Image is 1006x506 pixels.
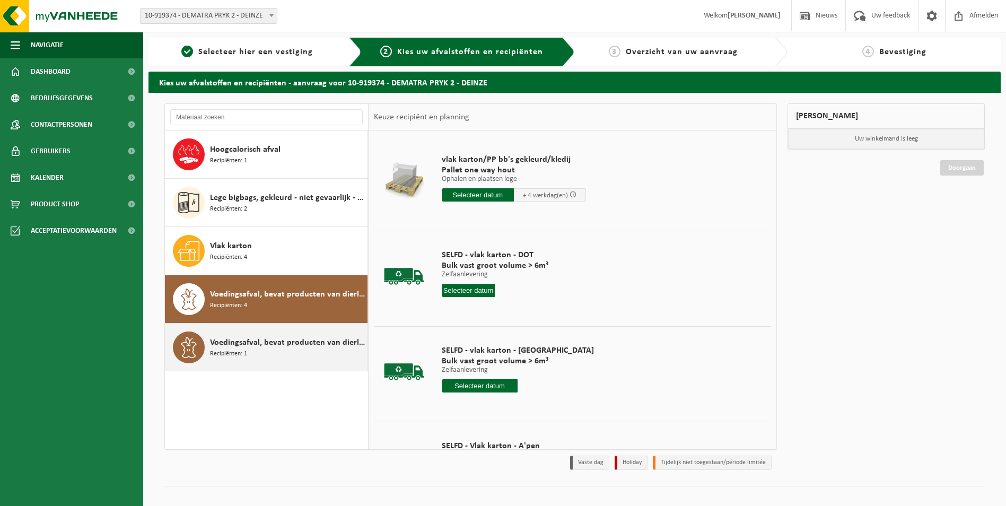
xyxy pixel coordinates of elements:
[141,8,277,23] span: 10-919374 - DEMATRA PRYK 2 - DEINZE
[31,111,92,138] span: Contactpersonen
[788,103,985,129] div: [PERSON_NAME]
[442,250,548,260] span: SELFD - vlak karton - DOT
[570,456,609,470] li: Vaste dag
[442,356,594,367] span: Bulk vast groot volume > 6m³
[609,46,620,57] span: 3
[442,441,548,451] span: SELFD - Vlak karton - A'pen
[31,164,64,191] span: Kalender
[210,240,252,252] span: Vlak karton
[31,58,71,85] span: Dashboard
[31,138,71,164] span: Gebruikers
[31,191,79,217] span: Product Shop
[165,179,368,227] button: Lege bigbags, gekleurd - niet gevaarlijk - los Recipiënten: 2
[626,48,738,56] span: Overzicht van uw aanvraag
[210,336,365,349] span: Voedingsafval, bevat producten van dierlijke oorsprong, onverpakt, categorie 3
[442,188,514,202] input: Selecteer datum
[170,109,363,125] input: Materiaal zoeken
[31,32,64,58] span: Navigatie
[442,165,586,176] span: Pallet one way hout
[442,345,594,356] span: SELFD - vlak karton - [GEOGRAPHIC_DATA]
[140,8,277,24] span: 10-919374 - DEMATRA PRYK 2 - DEINZE
[210,204,247,214] span: Recipiënten: 2
[940,160,984,176] a: Doorgaan
[380,46,392,57] span: 2
[165,130,368,179] button: Hoogcalorisch afval Recipiënten: 1
[728,12,781,20] strong: [PERSON_NAME]
[148,72,1001,92] h2: Kies uw afvalstoffen en recipiënten - aanvraag voor 10-919374 - DEMATRA PRYK 2 - DEINZE
[154,46,340,58] a: 1Selecteer hier een vestiging
[369,104,475,130] div: Keuze recipiënt en planning
[442,379,518,392] input: Selecteer datum
[198,48,313,56] span: Selecteer hier een vestiging
[165,227,368,275] button: Vlak karton Recipiënten: 4
[31,217,117,244] span: Acceptatievoorwaarden
[210,143,281,156] span: Hoogcalorisch afval
[442,284,495,297] input: Selecteer datum
[210,301,247,311] span: Recipiënten: 4
[442,260,548,271] span: Bulk vast groot volume > 6m³
[181,46,193,57] span: 1
[442,367,594,374] p: Zelfaanlevering
[210,156,247,166] span: Recipiënten: 1
[442,154,586,165] span: vlak karton/PP bb's gekleurd/kledij
[615,456,648,470] li: Holiday
[442,271,548,278] p: Zelfaanlevering
[653,456,772,470] li: Tijdelijk niet toegestaan/période limitée
[210,288,365,301] span: Voedingsafval, bevat producten van dierlijke oorsprong, gemengde verpakking (exclusief glas), cat...
[210,349,247,359] span: Recipiënten: 1
[165,324,368,371] button: Voedingsafval, bevat producten van dierlijke oorsprong, onverpakt, categorie 3 Recipiënten: 1
[862,46,874,57] span: 4
[165,275,368,324] button: Voedingsafval, bevat producten van dierlijke oorsprong, gemengde verpakking (exclusief glas), cat...
[523,192,568,199] span: + 4 werkdag(en)
[397,48,543,56] span: Kies uw afvalstoffen en recipiënten
[210,252,247,263] span: Recipiënten: 4
[788,129,984,149] p: Uw winkelmand is leeg
[879,48,926,56] span: Bevestiging
[31,85,93,111] span: Bedrijfsgegevens
[442,176,586,183] p: Ophalen en plaatsen lege
[210,191,365,204] span: Lege bigbags, gekleurd - niet gevaarlijk - los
